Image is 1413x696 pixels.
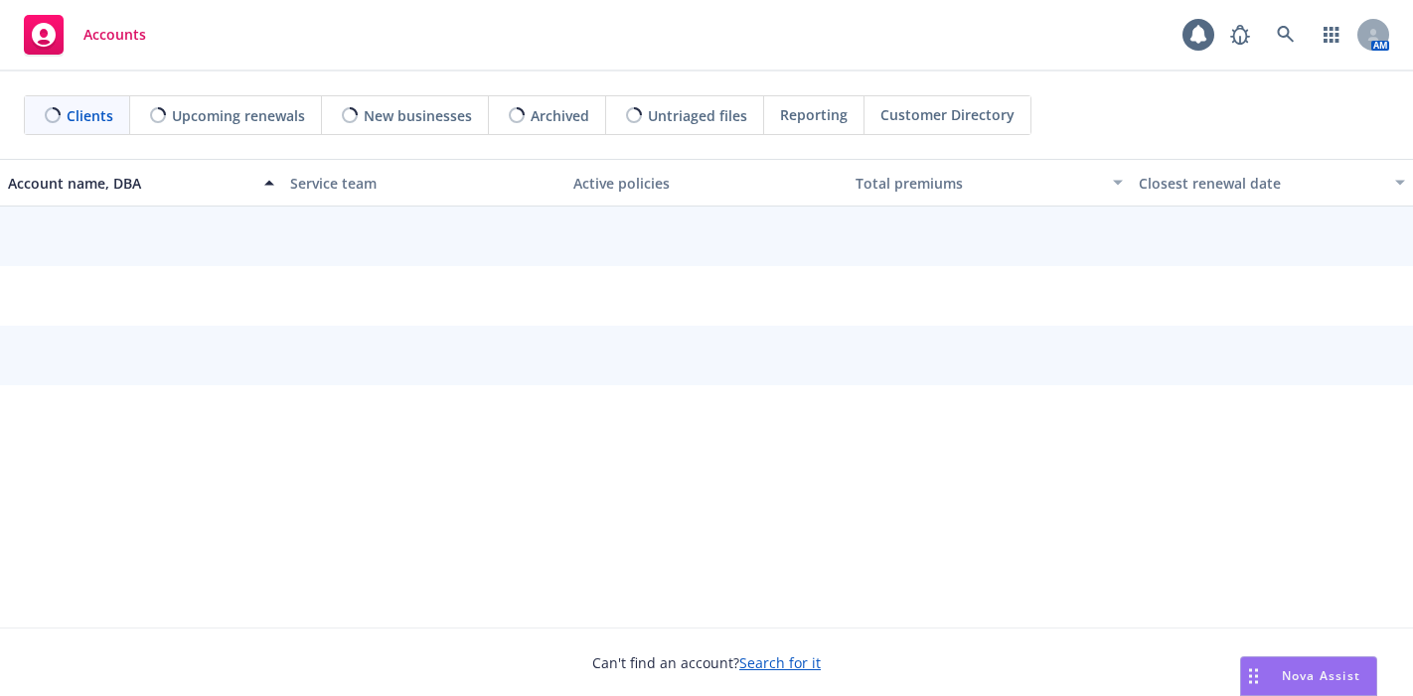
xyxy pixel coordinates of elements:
[531,105,589,126] span: Archived
[1312,15,1351,55] a: Switch app
[592,652,821,673] span: Can't find an account?
[67,105,113,126] span: Clients
[1240,656,1377,696] button: Nova Assist
[856,173,1100,194] div: Total premiums
[1282,667,1360,684] span: Nova Assist
[565,159,848,207] button: Active policies
[739,653,821,672] a: Search for it
[573,173,840,194] div: Active policies
[1220,15,1260,55] a: Report a Bug
[16,7,154,63] a: Accounts
[1131,159,1413,207] button: Closest renewal date
[848,159,1130,207] button: Total premiums
[1241,657,1266,695] div: Drag to move
[780,104,848,125] span: Reporting
[290,173,556,194] div: Service team
[880,104,1015,125] span: Customer Directory
[1266,15,1306,55] a: Search
[172,105,305,126] span: Upcoming renewals
[1139,173,1383,194] div: Closest renewal date
[8,173,252,194] div: Account name, DBA
[648,105,747,126] span: Untriaged files
[364,105,472,126] span: New businesses
[282,159,564,207] button: Service team
[83,27,146,43] span: Accounts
